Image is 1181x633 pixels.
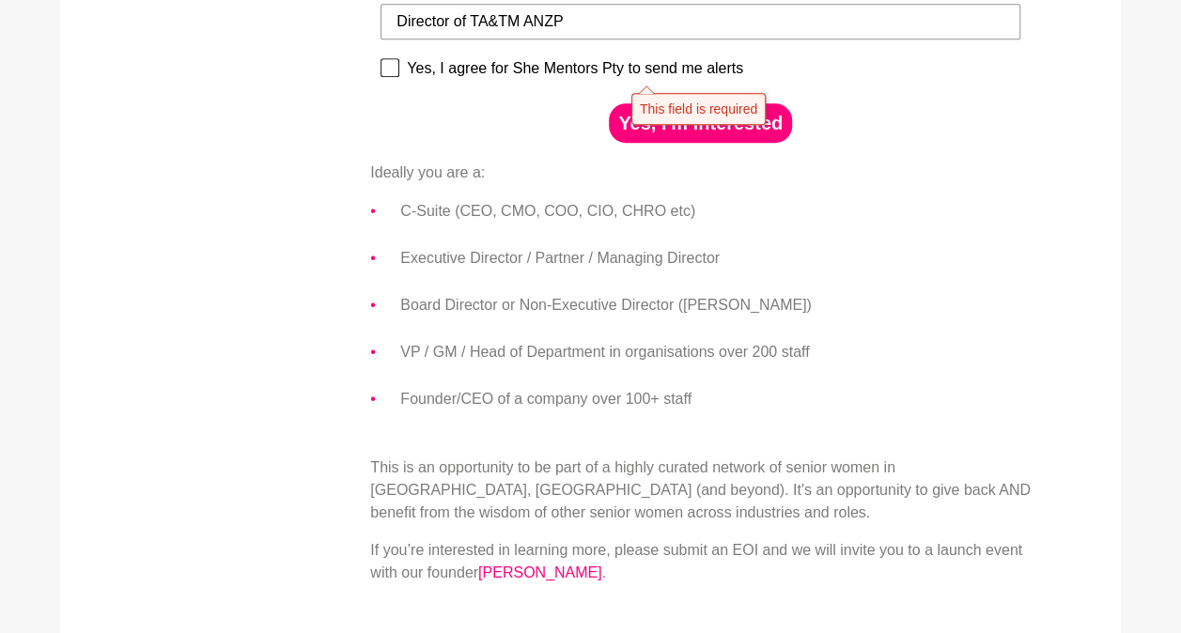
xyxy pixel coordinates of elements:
[400,199,1031,224] li: C-Suite (CEO, CMO, COO, CIO, CHRO etc)
[400,293,1031,317] li: Board Director or Non-Executive Director ([PERSON_NAME])
[370,162,1031,184] p: Ideally you are a:
[407,60,743,77] div: Yes, I agree for She Mentors Pty to send me alerts
[370,539,1031,584] p: If you’re interested in learning more, please submit an EOI and we will invite you to a launch ev...
[400,246,1031,270] li: Executive Director / Partner / Managing Director
[478,564,602,580] a: [PERSON_NAME]
[400,387,1031,411] li: Founder/CEO of a company over 100+ staff
[370,456,1031,524] p: This is an opportunity to be part of a highly curated network of senior women in [GEOGRAPHIC_DATA...
[400,340,1031,364] li: VP / GM / Head of Department in organisations over 200 staff
[609,103,792,143] button: Yes, I'm interested
[381,4,1020,39] input: Job Tile (Past / Present)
